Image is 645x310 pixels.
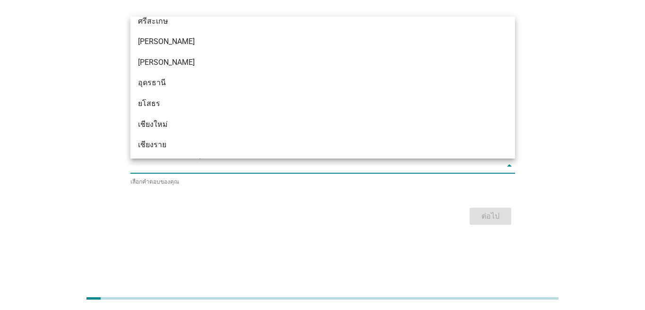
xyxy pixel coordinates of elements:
[130,177,515,186] div: เลือกคำตอบของคุณ
[138,139,477,151] div: เชียงราย
[504,160,515,171] i: arrow_drop_down
[130,158,502,173] input: รายการนี้เป็นแบบอัตโนมัติ คุณสามารถพิมพ์ลงในรายการนี้
[138,36,477,47] div: [PERSON_NAME]
[138,119,477,130] div: เชียงใหม่
[138,16,477,27] div: ศรีสะเกษ
[138,57,477,68] div: [PERSON_NAME]
[138,77,477,89] div: อุดรธานี
[138,98,477,109] div: ยโสธร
